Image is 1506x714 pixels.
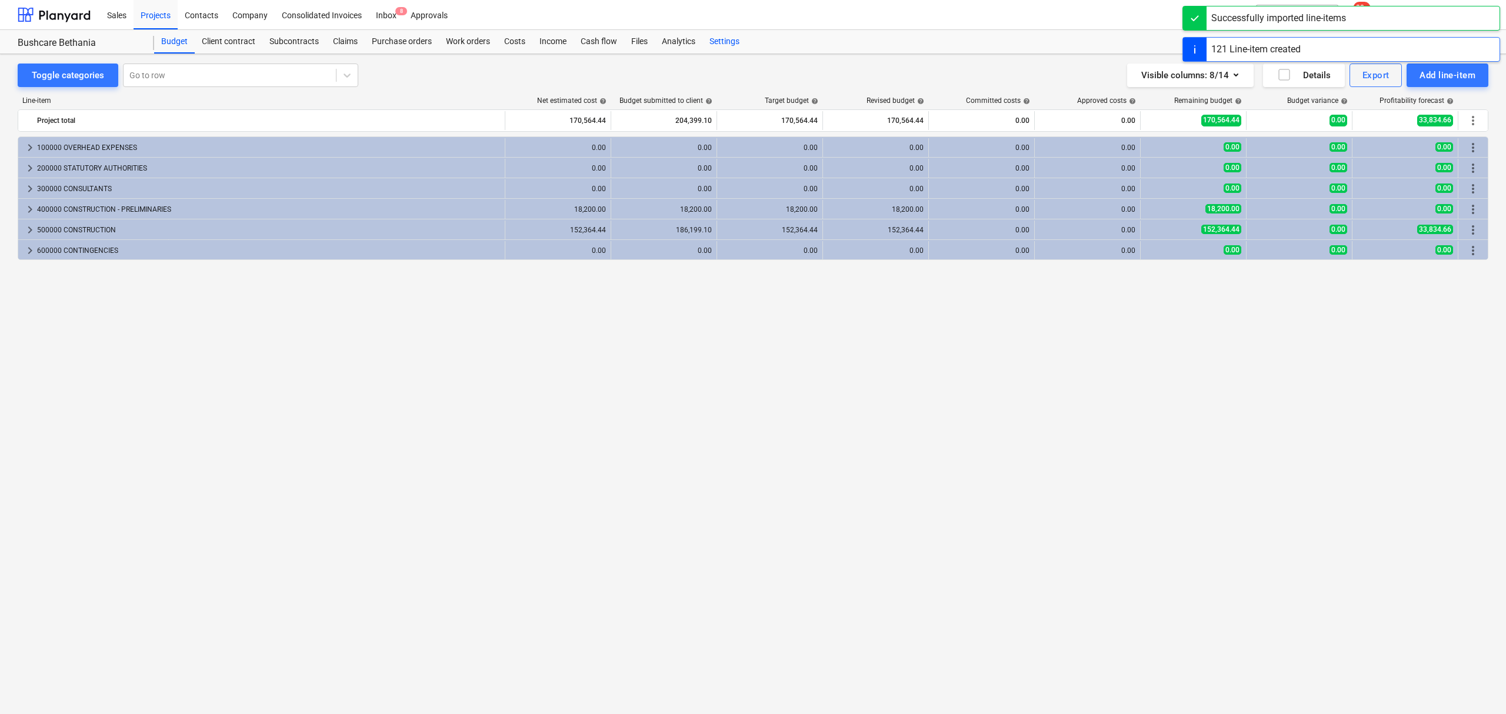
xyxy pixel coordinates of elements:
div: 18,200.00 [828,205,924,213]
span: keyboard_arrow_right [23,141,37,155]
span: More actions [1466,161,1480,175]
div: 0.00 [616,246,712,255]
div: 0.00 [828,144,924,152]
span: 0.00 [1224,245,1241,255]
span: 18,200.00 [1205,204,1241,213]
span: 0.00 [1330,204,1347,213]
div: 0.00 [934,226,1029,234]
span: 170,564.44 [1201,115,1241,126]
a: Budget [154,30,195,54]
div: Add line-item [1420,68,1475,83]
span: 0.00 [1330,183,1347,193]
div: 121 Line-item created [1211,42,1301,56]
div: 0.00 [510,144,606,152]
a: Analytics [655,30,702,54]
span: keyboard_arrow_right [23,243,37,258]
button: Visible columns:8/14 [1127,64,1254,87]
div: 0.00 [1039,144,1135,152]
span: keyboard_arrow_right [23,161,37,175]
div: 0.00 [722,144,818,152]
span: help [915,98,924,105]
div: Budget submitted to client [619,96,712,105]
div: Net estimated cost [537,96,607,105]
span: help [1021,98,1030,105]
span: More actions [1466,182,1480,196]
div: 0.00 [1039,111,1135,130]
span: help [809,98,818,105]
div: 18,200.00 [616,205,712,213]
div: 18,200.00 [722,205,818,213]
div: 0.00 [510,185,606,193]
span: 0.00 [1435,245,1453,255]
div: Visible columns : 8/14 [1141,68,1240,83]
a: Purchase orders [365,30,439,54]
div: Committed costs [966,96,1030,105]
span: More actions [1466,243,1480,258]
div: 0.00 [616,144,712,152]
div: 600000 CONTINGENCIES [37,241,500,260]
span: More actions [1466,114,1480,128]
a: Work orders [439,30,497,54]
div: 170,564.44 [510,111,606,130]
span: 0.00 [1330,225,1347,234]
a: Costs [497,30,532,54]
span: 0.00 [1435,204,1453,213]
span: 0.00 [1330,245,1347,255]
div: 0.00 [722,246,818,255]
div: Revised budget [867,96,924,105]
a: Files [624,30,655,54]
div: 0.00 [828,185,924,193]
div: 0.00 [722,185,818,193]
span: 0.00 [1435,142,1453,152]
div: 500000 CONSTRUCTION [37,221,500,239]
a: Claims [326,30,365,54]
span: 8 [395,7,407,15]
div: Line-item [18,96,506,105]
a: Settings [702,30,747,54]
div: 0.00 [828,164,924,172]
span: help [1444,98,1454,105]
span: 33,834.66 [1417,225,1453,234]
span: 0.00 [1224,183,1241,193]
div: 200000 STATUTORY AUTHORITIES [37,159,500,178]
div: 0.00 [1039,164,1135,172]
a: Client contract [195,30,262,54]
a: Cash flow [574,30,624,54]
button: Details [1263,64,1345,87]
div: 0.00 [934,185,1029,193]
div: Bushcare Bethania [18,37,140,49]
div: Budget variance [1287,96,1348,105]
button: Add line-item [1407,64,1488,87]
span: 0.00 [1330,163,1347,172]
div: 186,199.10 [616,226,712,234]
span: 0.00 [1435,183,1453,193]
div: 0.00 [828,246,924,255]
div: 18,200.00 [510,205,606,213]
div: Remaining budget [1174,96,1242,105]
div: 170,564.44 [722,111,818,130]
span: help [1338,98,1348,105]
span: help [1127,98,1136,105]
span: 0.00 [1224,142,1241,152]
span: 33,834.66 [1417,115,1453,126]
div: 0.00 [934,144,1029,152]
div: 0.00 [616,185,712,193]
div: 100000 OVERHEAD EXPENSES [37,138,500,157]
span: More actions [1466,141,1480,155]
div: 0.00 [1039,246,1135,255]
span: keyboard_arrow_right [23,202,37,216]
div: Toggle categories [32,68,104,83]
div: 0.00 [934,111,1029,130]
div: 170,564.44 [828,111,924,130]
div: Subcontracts [262,30,326,54]
div: 0.00 [1039,205,1135,213]
div: 0.00 [722,164,818,172]
div: 0.00 [1039,226,1135,234]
